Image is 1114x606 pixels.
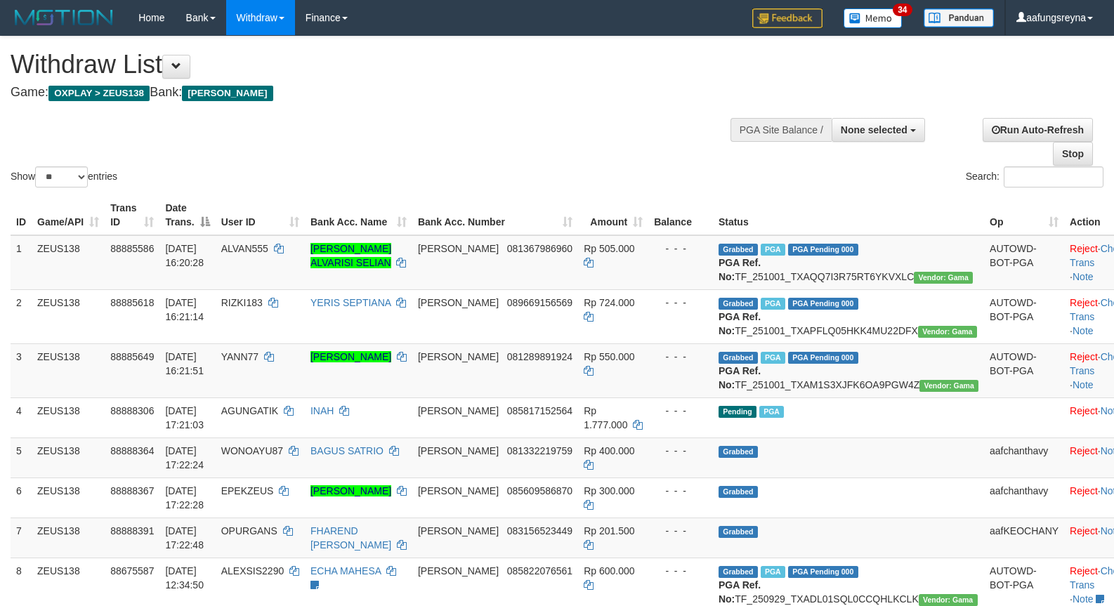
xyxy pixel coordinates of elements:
[1070,351,1098,362] a: Reject
[310,565,381,577] a: ECHA MAHESA
[165,297,204,322] span: [DATE] 16:21:14
[654,564,707,578] div: - - -
[310,485,391,496] a: [PERSON_NAME]
[110,565,154,577] span: 88675587
[221,243,268,254] span: ALVAN555
[984,343,1064,397] td: AUTOWD-BOT-PGA
[584,445,634,456] span: Rp 400.000
[761,352,785,364] span: Marked by aafanarl
[165,351,204,376] span: [DATE] 16:21:51
[507,405,572,416] span: Copy 085817152564 to clipboard
[584,525,634,536] span: Rp 201.500
[11,343,32,397] td: 3
[719,486,758,498] span: Grabbed
[761,244,785,256] span: Marked by aafanarl
[759,406,784,418] span: Marked by aafanarl
[788,244,858,256] span: PGA Pending
[983,118,1093,142] a: Run Auto-Refresh
[11,166,117,187] label: Show entries
[48,86,150,101] span: OXPLAY > ZEUS138
[216,195,305,235] th: User ID: activate to sort column ascending
[584,297,634,308] span: Rp 724.000
[654,524,707,538] div: - - -
[310,297,391,308] a: YERIS SEPTIANA
[32,289,105,343] td: ZEUS138
[165,565,204,591] span: [DATE] 12:34:50
[507,297,572,308] span: Copy 089669156569 to clipboard
[418,565,499,577] span: [PERSON_NAME]
[713,235,984,290] td: TF_251001_TXAQQ7I3R75RT6YKVXLC
[110,525,154,536] span: 88888391
[918,326,977,338] span: Vendor URL: https://trx31.1velocity.biz
[761,566,785,578] span: Marked by aafpengsreynich
[418,405,499,416] span: [PERSON_NAME]
[165,405,204,430] span: [DATE] 17:21:03
[1073,325,1094,336] a: Note
[654,444,707,458] div: - - -
[1070,565,1098,577] a: Reject
[165,525,204,551] span: [DATE] 17:22:48
[221,525,277,536] span: OPURGANS
[32,437,105,477] td: ZEUS138
[310,525,391,551] a: FHAREND [PERSON_NAME]
[11,397,32,437] td: 4
[32,477,105,518] td: ZEUS138
[418,525,499,536] span: [PERSON_NAME]
[418,351,499,362] span: [PERSON_NAME]
[507,243,572,254] span: Copy 081367986960 to clipboard
[713,343,984,397] td: TF_251001_TXAM1S3XJFK6OA9PGW4Z
[11,7,117,28] img: MOTION_logo.png
[832,118,925,142] button: None selected
[412,195,578,235] th: Bank Acc. Number: activate to sort column ascending
[32,397,105,437] td: ZEUS138
[578,195,648,235] th: Amount: activate to sort column ascending
[844,8,903,28] img: Button%20Memo.svg
[11,437,32,477] td: 5
[1070,445,1098,456] a: Reject
[1070,405,1098,416] a: Reject
[110,405,154,416] span: 88888306
[984,195,1064,235] th: Op: activate to sort column ascending
[110,445,154,456] span: 88888364
[110,485,154,496] span: 88888367
[919,594,978,606] span: Vendor URL: https://trx31.1velocity.biz
[507,445,572,456] span: Copy 081332219759 to clipboard
[984,235,1064,290] td: AUTOWD-BOT-PGA
[719,257,761,282] b: PGA Ref. No:
[32,343,105,397] td: ZEUS138
[719,365,761,390] b: PGA Ref. No:
[1070,297,1098,308] a: Reject
[984,437,1064,477] td: aafchanthavy
[719,352,758,364] span: Grabbed
[584,243,634,254] span: Rp 505.000
[110,297,154,308] span: 88885618
[719,579,761,605] b: PGA Ref. No:
[1073,271,1094,282] a: Note
[719,311,761,336] b: PGA Ref. No:
[654,296,707,310] div: - - -
[730,118,832,142] div: PGA Site Balance /
[182,86,273,101] span: [PERSON_NAME]
[165,485,204,511] span: [DATE] 17:22:28
[11,518,32,558] td: 7
[1053,142,1093,166] a: Stop
[418,297,499,308] span: [PERSON_NAME]
[1004,166,1103,187] input: Search:
[654,242,707,256] div: - - -
[654,484,707,498] div: - - -
[11,86,728,100] h4: Game: Bank:
[761,298,785,310] span: Marked by aafanarl
[165,445,204,470] span: [DATE] 17:22:24
[914,272,973,284] span: Vendor URL: https://trx31.1velocity.biz
[788,566,858,578] span: PGA Pending
[1070,525,1098,536] a: Reject
[719,244,758,256] span: Grabbed
[310,445,384,456] a: BAGUS SATRIO
[719,526,758,538] span: Grabbed
[221,445,283,456] span: WONOAYU87
[1070,243,1098,254] a: Reject
[584,485,634,496] span: Rp 300.000
[507,351,572,362] span: Copy 081289891924 to clipboard
[221,485,274,496] span: EPEKZEUS
[713,289,984,343] td: TF_251001_TXAPFLQ05HKK4MU22DFX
